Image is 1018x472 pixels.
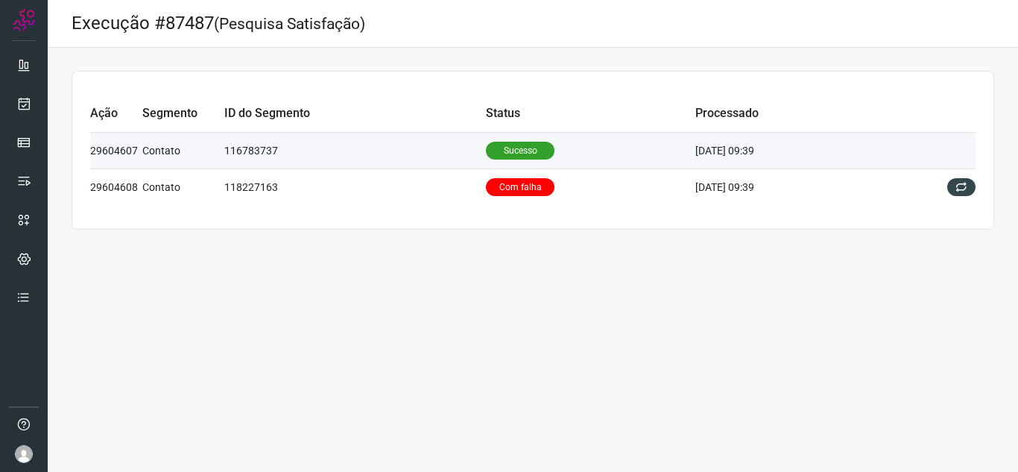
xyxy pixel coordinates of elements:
[15,445,33,463] img: avatar-user-boy.jpg
[695,132,889,169] td: [DATE] 09:39
[486,95,695,132] td: Status
[486,178,554,196] p: Com falha
[142,95,224,132] td: Segmento
[214,15,365,33] small: (Pesquisa Satisfação)
[224,132,486,169] td: 116783737
[72,13,365,34] h2: Execução #87487
[90,95,142,132] td: Ação
[142,169,224,205] td: Contato
[13,9,35,31] img: Logo
[486,142,554,160] p: Sucesso
[224,95,486,132] td: ID do Segmento
[90,132,142,169] td: 29604607
[142,132,224,169] td: Contato
[695,169,889,205] td: [DATE] 09:39
[224,169,486,205] td: 118227163
[695,95,889,132] td: Processado
[90,169,142,205] td: 29604608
